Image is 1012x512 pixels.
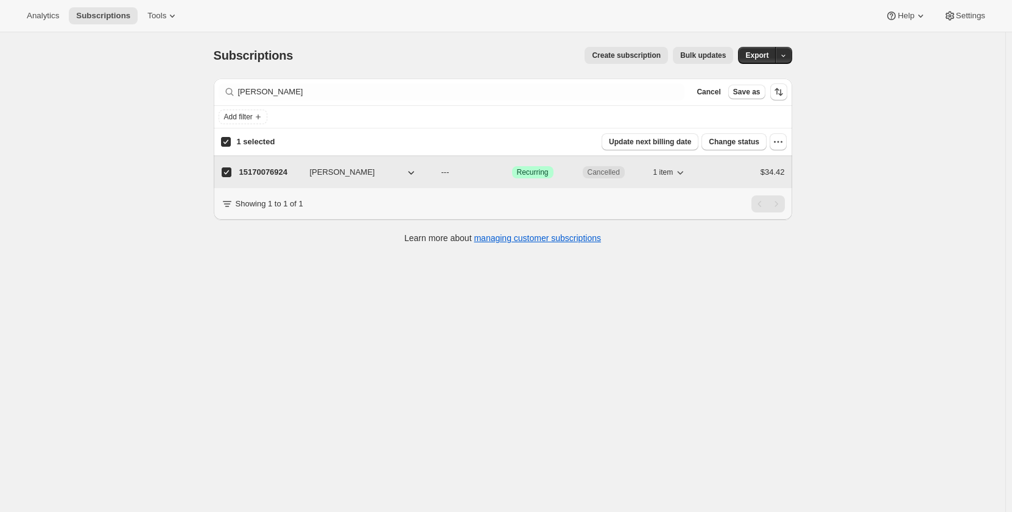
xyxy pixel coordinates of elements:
span: Cancel [697,87,720,97]
span: 1 item [653,167,673,177]
span: Settings [956,11,985,21]
span: Change status [709,137,759,147]
button: Tools [140,7,186,24]
button: Sort the results [770,83,787,100]
span: Recurring [517,167,549,177]
button: Create subscription [585,47,668,64]
span: Analytics [27,11,59,21]
span: Subscriptions [76,11,130,21]
span: Help [898,11,914,21]
input: Filter subscribers [238,83,685,100]
button: Settings [936,7,993,24]
p: Learn more about [404,232,601,244]
p: Showing 1 to 1 of 1 [236,198,303,210]
span: Cancelled [588,167,620,177]
button: Subscriptions [69,7,138,24]
button: Analytics [19,7,66,24]
button: Bulk updates [673,47,733,64]
div: 15170076924[PERSON_NAME]---SuccessRecurringCancelled1 item$34.42 [239,164,785,181]
span: [PERSON_NAME] [310,166,375,178]
button: Export [738,47,776,64]
span: Subscriptions [214,49,293,62]
button: 1 item [653,164,687,181]
span: Add filter [224,112,253,122]
button: Change status [701,133,767,150]
p: 1 selected [236,136,275,148]
button: Help [878,7,933,24]
button: Add filter [219,110,267,124]
button: Cancel [692,85,725,99]
button: [PERSON_NAME] [303,163,424,182]
span: $34.42 [761,167,785,177]
a: managing customer subscriptions [474,233,601,243]
button: Save as [728,85,765,99]
span: Save as [733,87,761,97]
span: Tools [147,11,166,21]
span: Export [745,51,768,60]
button: Update next billing date [602,133,698,150]
span: --- [441,167,449,177]
span: Bulk updates [680,51,726,60]
span: Update next billing date [609,137,691,147]
p: 15170076924 [239,166,300,178]
nav: Pagination [751,195,785,212]
span: Create subscription [592,51,661,60]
